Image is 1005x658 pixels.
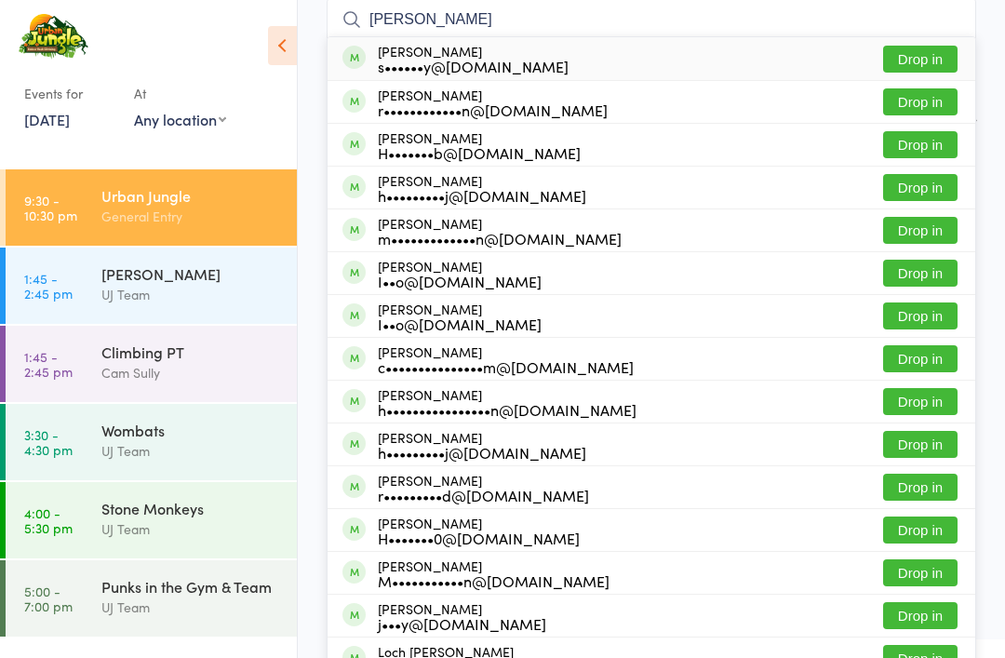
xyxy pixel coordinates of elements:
[378,274,542,289] div: I••o@[DOMAIN_NAME]
[883,388,958,415] button: Drop in
[378,316,542,331] div: I••o@[DOMAIN_NAME]
[883,559,958,586] button: Drop in
[378,601,546,631] div: [PERSON_NAME]
[6,404,297,480] a: 3:30 -4:30 pmWombatsUJ Team
[6,326,297,402] a: 1:45 -2:45 pmClimbing PTCam Sully
[378,87,608,117] div: [PERSON_NAME]
[883,131,958,158] button: Drop in
[883,302,958,329] button: Drop in
[101,518,281,540] div: UJ Team
[883,174,958,201] button: Drop in
[378,516,580,545] div: [PERSON_NAME]
[24,427,73,457] time: 3:30 - 4:30 pm
[883,88,958,115] button: Drop in
[378,616,546,631] div: j•••y@[DOMAIN_NAME]
[378,473,589,503] div: [PERSON_NAME]
[378,173,586,203] div: [PERSON_NAME]
[883,517,958,544] button: Drop in
[378,231,622,246] div: m•••••••••••••n@[DOMAIN_NAME]
[101,440,281,462] div: UJ Team
[24,193,77,222] time: 9:30 - 10:30 pm
[378,359,634,374] div: c•••••••••••••••m@[DOMAIN_NAME]
[24,505,73,535] time: 4:00 - 5:30 pm
[378,430,586,460] div: [PERSON_NAME]
[883,474,958,501] button: Drop in
[101,185,281,206] div: Urban Jungle
[24,78,115,109] div: Events for
[378,145,581,160] div: H•••••••b@[DOMAIN_NAME]
[134,109,226,129] div: Any location
[6,482,297,558] a: 4:00 -5:30 pmStone MonkeysUJ Team
[24,271,73,301] time: 1:45 - 2:45 pm
[883,602,958,629] button: Drop in
[24,109,70,129] a: [DATE]
[19,14,88,60] img: Urban Jungle Indoor Rock Climbing
[378,558,610,588] div: [PERSON_NAME]
[101,420,281,440] div: Wombats
[883,217,958,244] button: Drop in
[378,102,608,117] div: r••••••••••••n@[DOMAIN_NAME]
[378,216,622,246] div: [PERSON_NAME]
[101,498,281,518] div: Stone Monkeys
[378,445,586,460] div: h•••••••••j@[DOMAIN_NAME]
[883,46,958,73] button: Drop in
[6,248,297,324] a: 1:45 -2:45 pm[PERSON_NAME]UJ Team
[6,560,297,637] a: 5:00 -7:00 pmPunks in the Gym & TeamUJ Team
[24,584,73,613] time: 5:00 - 7:00 pm
[134,78,226,109] div: At
[101,342,281,362] div: Climbing PT
[883,345,958,372] button: Drop in
[378,344,634,374] div: [PERSON_NAME]
[101,597,281,618] div: UJ Team
[101,362,281,383] div: Cam Sully
[883,431,958,458] button: Drop in
[378,402,636,417] div: h••••••••••••••••n@[DOMAIN_NAME]
[378,130,581,160] div: [PERSON_NAME]
[378,259,542,289] div: [PERSON_NAME]
[378,59,569,74] div: s••••••y@[DOMAIN_NAME]
[24,349,73,379] time: 1:45 - 2:45 pm
[378,530,580,545] div: H•••••••0@[DOMAIN_NAME]
[101,284,281,305] div: UJ Team
[378,488,589,503] div: r•••••••••d@[DOMAIN_NAME]
[101,576,281,597] div: Punks in the Gym & Team
[6,169,297,246] a: 9:30 -10:30 pmUrban JungleGeneral Entry
[101,263,281,284] div: [PERSON_NAME]
[101,206,281,227] div: General Entry
[378,188,586,203] div: h•••••••••j@[DOMAIN_NAME]
[378,44,569,74] div: [PERSON_NAME]
[378,302,542,331] div: [PERSON_NAME]
[378,573,610,588] div: M•••••••••••n@[DOMAIN_NAME]
[883,260,958,287] button: Drop in
[378,387,636,417] div: [PERSON_NAME]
